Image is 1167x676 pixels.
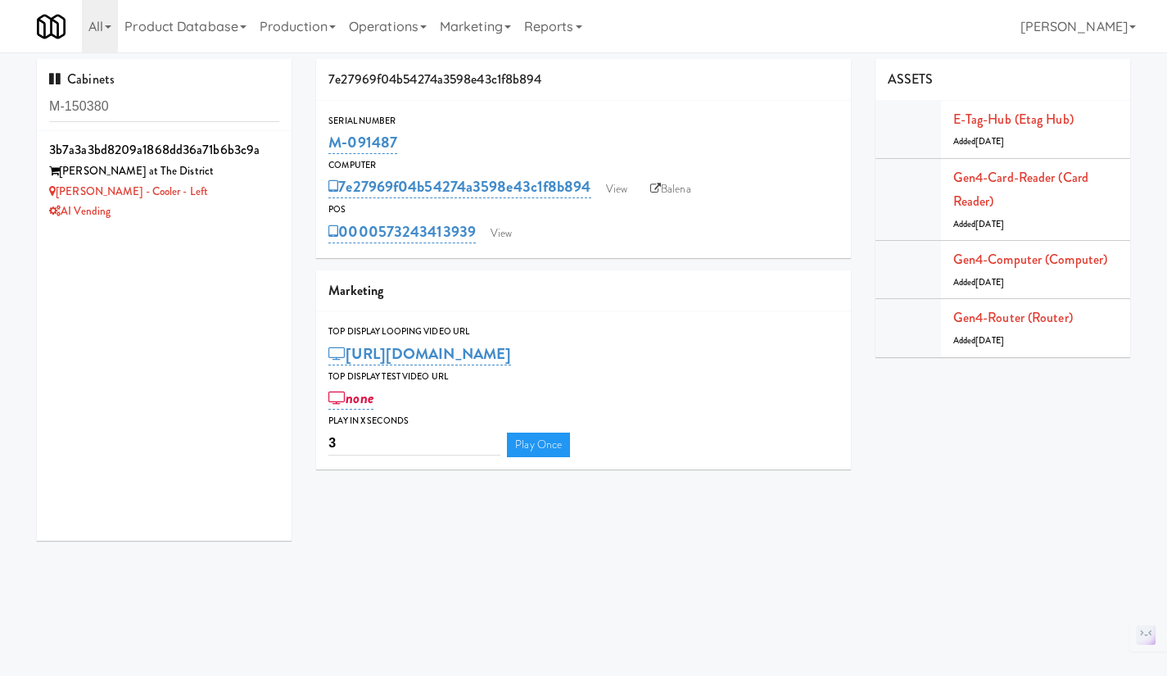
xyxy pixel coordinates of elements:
[953,334,1004,347] span: Added
[49,203,111,219] a: AI Vending
[975,218,1004,230] span: [DATE]
[975,135,1004,147] span: [DATE]
[953,135,1004,147] span: Added
[328,343,511,365] a: [URL][DOMAIN_NAME]
[328,157,839,174] div: Computer
[328,113,839,129] div: Serial Number
[49,184,208,199] a: [PERSON_NAME] - Cooler - Left
[953,308,1073,327] a: Gen4-router (Router)
[953,168,1088,211] a: Gen4-card-reader (Card Reader)
[37,131,292,229] li: 3b7a3a3bd8209a1868dd36a71b6b3c9a[PERSON_NAME] at The District [PERSON_NAME] - Cooler - LeftAI Ven...
[953,110,1074,129] a: E-tag-hub (Etag Hub)
[328,387,373,410] a: none
[642,177,699,202] a: Balena
[598,177,636,202] a: View
[975,334,1004,347] span: [DATE]
[328,175,590,198] a: 7e27969f04b54274a3598e43c1f8b894
[888,70,934,88] span: ASSETS
[316,59,851,101] div: 7e27969f04b54274a3598e43c1f8b894
[328,324,839,340] div: Top Display Looping Video Url
[328,281,383,300] span: Marketing
[328,202,839,218] div: POS
[49,92,279,122] input: Search cabinets
[49,138,279,162] div: 3b7a3a3bd8209a1868dd36a71b6b3c9a
[37,12,66,41] img: Micromart
[507,433,570,457] a: Play Once
[328,220,476,243] a: 0000573243413939
[328,131,397,154] a: M-091487
[953,276,1004,288] span: Added
[975,276,1004,288] span: [DATE]
[328,413,839,429] div: Play in X seconds
[328,369,839,385] div: Top Display Test Video Url
[953,250,1107,269] a: Gen4-computer (Computer)
[49,70,115,88] span: Cabinets
[49,161,279,182] div: [PERSON_NAME] at The District
[482,221,520,246] a: View
[953,218,1004,230] span: Added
